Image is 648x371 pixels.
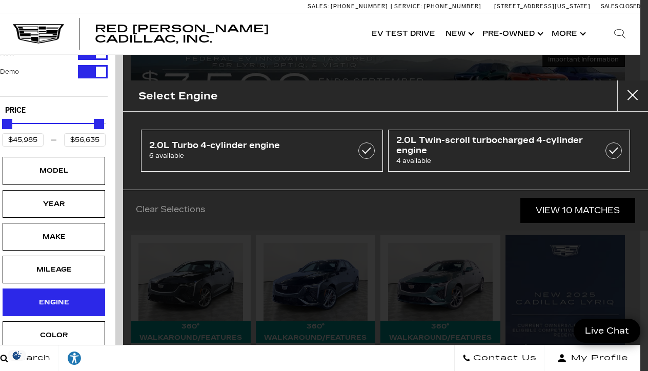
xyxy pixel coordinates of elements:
[394,3,422,10] span: Service:
[28,297,79,308] div: Engine
[308,4,391,9] a: Sales: [PHONE_NUMBER]
[149,151,341,161] span: 6 available
[5,350,29,361] section: Click to Open Cookie Consent Modal
[94,119,104,129] div: Maximum Price
[617,80,648,111] button: Close
[546,13,589,54] button: More
[2,133,44,147] input: Minimum
[2,119,12,129] div: Minimum Price
[8,351,51,365] span: Search
[454,345,545,371] a: Contact Us
[3,321,105,349] div: ColorColor
[308,3,329,10] span: Sales:
[141,130,383,172] a: 2.0L Turbo 4-cylinder engine6 available
[471,351,537,365] span: Contact Us
[138,88,218,105] h2: Select Engine
[3,157,105,184] div: ModelModel
[440,13,477,54] a: New
[13,24,64,44] img: Cadillac Dark Logo with Cadillac White Text
[396,135,588,156] span: 2.0L Twin-scroll turbocharged 4-cylinder engine
[5,350,29,361] img: Opt-Out Icon
[28,231,79,242] div: Make
[3,288,105,316] div: EngineEngine
[545,345,640,371] button: Open user profile menu
[95,23,269,45] span: Red [PERSON_NAME] Cadillac, Inc.
[477,13,546,54] a: Pre-Owned
[28,329,79,341] div: Color
[388,130,630,172] a: 2.0L Twin-scroll turbocharged 4-cylinder engine4 available
[567,351,629,365] span: My Profile
[580,325,634,337] span: Live Chat
[367,13,440,54] a: EV Test Drive
[149,140,341,151] span: 2.0L Turbo 4-cylinder engine
[28,198,79,210] div: Year
[64,133,106,147] input: Maximum
[3,190,105,218] div: YearYear
[494,3,591,10] a: [STREET_ADDRESS][US_STATE]
[601,3,619,10] span: Sales:
[3,223,105,251] div: MakeMake
[396,156,588,166] span: 4 available
[424,3,481,10] span: [PHONE_NUMBER]
[574,319,640,343] a: Live Chat
[3,256,105,283] div: MileageMileage
[28,165,79,176] div: Model
[520,198,635,223] a: View 10 Matches
[59,345,90,371] a: Explore your accessibility options
[331,3,388,10] span: [PHONE_NUMBER]
[95,24,356,44] a: Red [PERSON_NAME] Cadillac, Inc.
[599,13,640,54] div: Search
[28,264,79,275] div: Mileage
[619,3,640,10] span: Closed
[136,204,205,217] a: Clear Selections
[391,4,484,9] a: Service: [PHONE_NUMBER]
[59,351,90,366] div: Explore your accessibility options
[5,106,103,115] h5: Price
[2,115,106,147] div: Price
